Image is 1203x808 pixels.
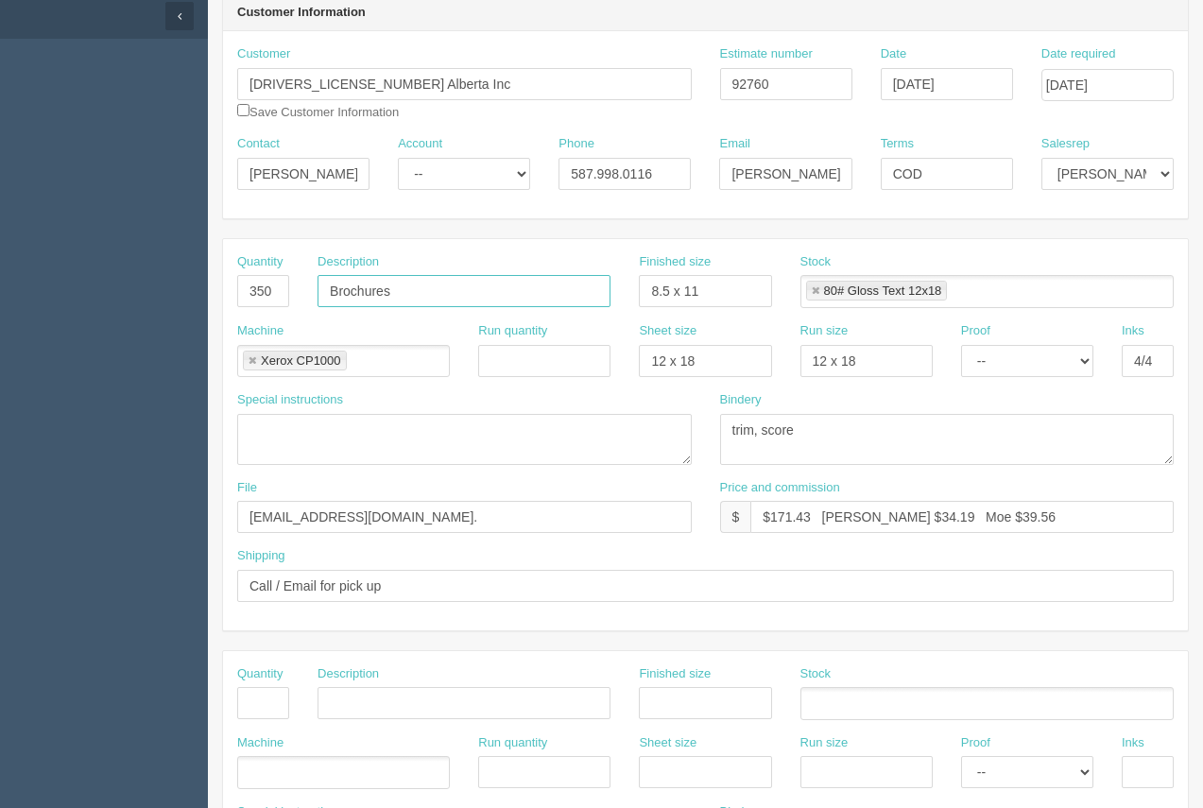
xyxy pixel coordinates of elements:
[237,547,285,565] label: Shipping
[237,45,692,121] div: Save Customer Information
[237,479,257,497] label: File
[261,354,341,367] div: Xerox CP1000
[719,135,750,153] label: Email
[961,734,990,752] label: Proof
[800,322,849,340] label: Run size
[478,734,547,752] label: Run quantity
[800,734,849,752] label: Run size
[237,734,284,752] label: Machine
[639,665,711,683] label: Finished size
[720,414,1175,465] textarea: trim, score
[1122,322,1144,340] label: Inks
[881,135,914,153] label: Terms
[881,45,906,63] label: Date
[639,734,696,752] label: Sheet size
[720,45,813,63] label: Estimate number
[237,68,692,100] input: Enter customer name
[824,284,942,297] div: 80# Gloss Text 12x18
[318,253,379,271] label: Description
[961,322,990,340] label: Proof
[237,322,284,340] label: Machine
[237,45,290,63] label: Customer
[639,322,696,340] label: Sheet size
[237,135,280,153] label: Contact
[1041,135,1090,153] label: Salesrep
[318,665,379,683] label: Description
[720,391,762,409] label: Bindery
[1122,734,1144,752] label: Inks
[800,253,832,271] label: Stock
[398,135,442,153] label: Account
[639,253,711,271] label: Finished size
[720,501,751,533] div: $
[237,253,283,271] label: Quantity
[237,391,343,409] label: Special instructions
[1041,45,1116,63] label: Date required
[559,135,594,153] label: Phone
[800,665,832,683] label: Stock
[720,479,840,497] label: Price and commission
[237,665,283,683] label: Quantity
[478,322,547,340] label: Run quantity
